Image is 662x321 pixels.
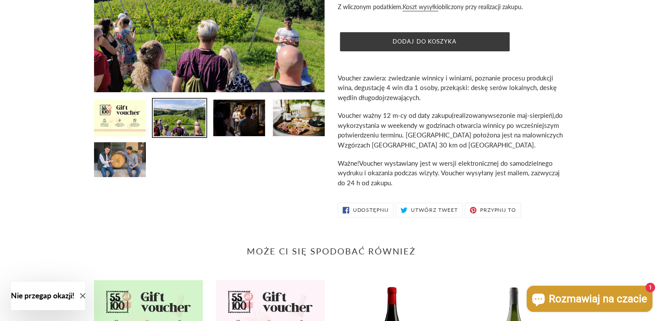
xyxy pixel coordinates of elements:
span: Voucher ważny 12 m-cy od daty zakupu [338,111,452,119]
img: Załaduj obraz do przeglądarki galerii, Voucher na zwiedzanie winnicy z degustacją win, serów i wę... [272,99,326,137]
button: Dodaj do koszyka [340,32,510,51]
p: sezonie maj-sierpień), [338,110,568,150]
span: (realizowany [452,111,488,119]
span: Voucher zawiera: zwiedzanie winnicy i winiarni, poznanie procesu produkcji wina, degustację 4 win... [338,74,557,101]
span: Przypnij to [480,207,517,213]
span: Utwórz tweet [411,207,458,213]
div: Z wliczonym podatkiem. obliczony przy realizacji zakupu. [338,2,568,11]
img: Załaduj obraz do przeglądarki galerii, Voucher na zwiedzanie winnicy z degustacją win, serów i wę... [93,99,147,137]
span: do wykorzystania w weekendy w godzinach otwarcia winnicy po wcześniejszym potwierdzeniu terminu. ... [338,111,563,149]
img: Załaduj obraz do przeglądarki galerii, Voucher na zwiedzanie winnicy z degustacją win, serów i wę... [93,141,147,178]
img: Załaduj obraz do przeglądarki galerii, Voucher na zwiedzanie winnicy z degustacją win, serów i wę... [153,99,206,137]
span: Dodaj do koszyka [393,38,457,45]
a: Koszt wysyłki [403,3,438,11]
img: Załaduj obraz do przeglądarki galerii, Voucher na zwiedzanie winnicy z degustacją win, serów i wę... [212,99,266,137]
span: Voucher wystawiany jest w wersji elektronicznej do samodzielnego wydruku i okazania podczas wizyt... [338,159,560,187]
p: ługodojrzewających. [338,73,568,103]
span: Udostępnij [353,207,389,213]
span: Ważne! [338,159,359,167]
inbox-online-store-chat: Czat w sklepie online Shopify [524,286,655,314]
h2: Może Ci się spodobać również [94,246,568,256]
span: w [488,111,493,119]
